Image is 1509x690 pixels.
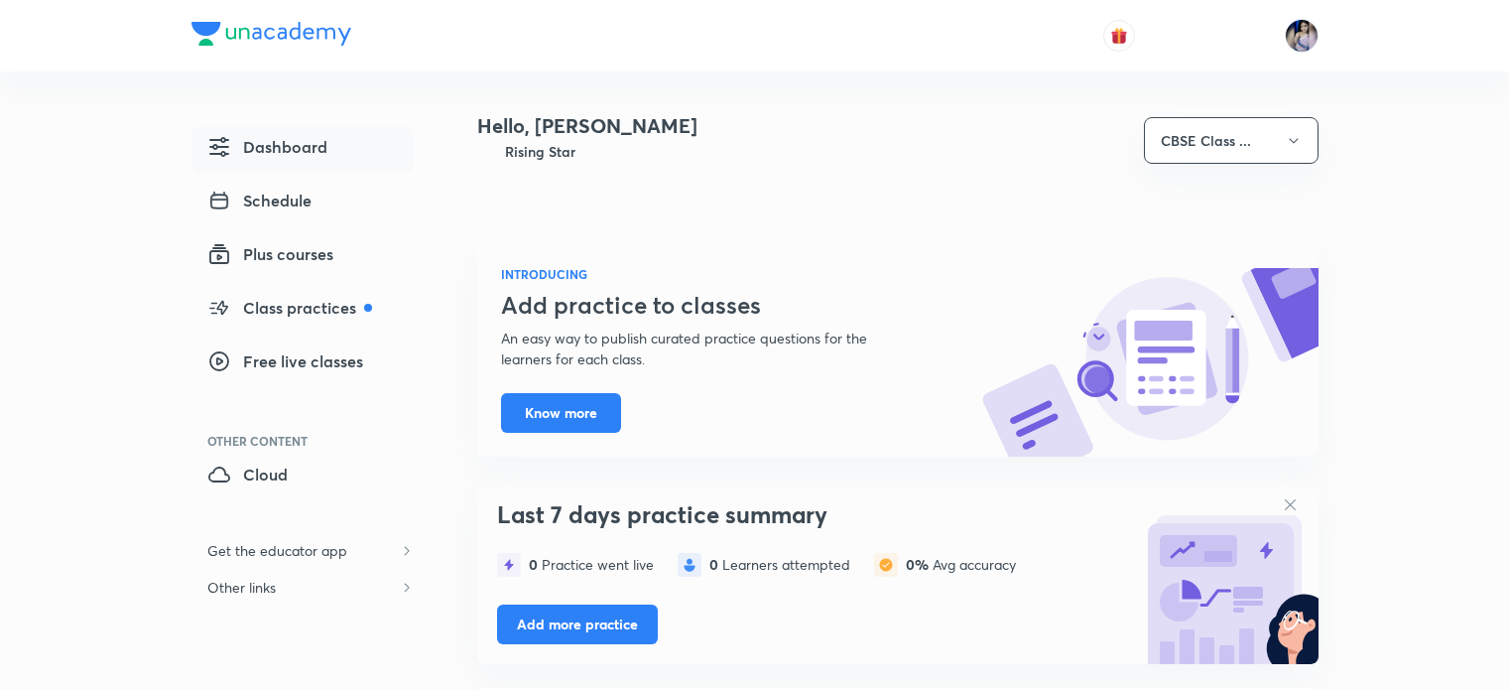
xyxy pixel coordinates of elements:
[497,500,1130,529] h3: Last 7 days practice summary
[1110,27,1128,45] img: avatar
[529,557,654,573] div: Practice went live
[191,127,414,173] a: Dashboard
[207,349,363,373] span: Free live classes
[709,555,722,574] span: 0
[207,189,312,212] span: Schedule
[207,296,372,320] span: Class practices
[1140,485,1319,664] img: bg
[191,532,363,569] h6: Get the educator app
[501,328,916,369] p: An easy way to publish curated practice questions for the learners for each class.
[981,268,1319,457] img: know-more
[207,135,327,159] span: Dashboard
[191,342,414,387] a: Free live classes
[1285,19,1319,53] img: Tanya Gautam
[678,553,701,577] img: statistics
[1144,117,1319,164] button: CBSE Class ...
[191,22,351,51] a: Company Logo
[501,291,916,320] h3: Add practice to classes
[477,111,697,141] h4: Hello, [PERSON_NAME]
[191,569,292,606] h6: Other links
[191,181,414,226] a: Schedule
[497,605,658,644] button: Add more practice
[497,553,521,577] img: statistics
[874,553,898,577] img: statistics
[191,234,414,280] a: Plus courses
[505,141,575,162] h6: Rising Star
[709,557,850,573] div: Learners attempted
[906,555,933,574] span: 0%
[1332,613,1487,668] iframe: Help widget launcher
[207,435,414,447] div: Other Content
[191,22,351,46] img: Company Logo
[207,242,333,266] span: Plus courses
[501,265,916,283] h6: INTRODUCING
[1103,20,1135,52] button: avatar
[529,555,542,574] span: 0
[191,288,414,334] a: Class practices
[207,463,288,486] span: Cloud
[501,393,621,433] button: Know more
[906,557,1016,573] div: Avg accuracy
[191,455,414,500] a: Cloud
[477,141,497,162] img: Badge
